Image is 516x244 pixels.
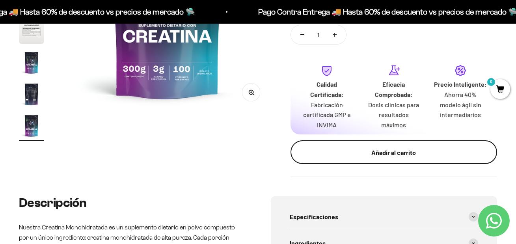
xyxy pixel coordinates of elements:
strong: Calidad Certificada: [310,80,344,98]
img: Creatina Monohidrato [19,19,44,44]
img: Creatina Monohidrato [19,113,44,138]
button: Ir al artículo 7 [19,50,44,78]
button: Reducir cantidad [291,25,314,44]
button: Ir al artículo 9 [19,113,44,141]
strong: Eficacia Comprobada: [375,80,413,98]
p: Pago Contra Entrega 🚚 Hasta 60% de descuento vs precios de mercado 🛸 [256,6,516,18]
button: Aumentar cantidad [323,25,346,44]
div: Añadir al carrito [306,147,481,158]
button: Ir al artículo 6 [19,19,44,46]
p: Ahorra 40% modelo ágil sin intermediarios [434,89,488,120]
img: Creatina Monohidrato [19,82,44,107]
span: Especificaciones [290,212,338,222]
button: Añadir al carrito [291,140,497,164]
p: Fabricación certificada GMP e INVIMA [300,100,354,130]
button: Ir al artículo 8 [19,82,44,109]
img: Creatina Monohidrato [19,50,44,75]
summary: Especificaciones [290,204,479,230]
mark: 0 [486,77,496,87]
a: 0 [490,86,510,94]
p: Dosis clínicas para resultados máximos [367,100,421,130]
h2: Descripción [19,196,246,210]
strong: Precio Inteligente: [434,80,487,88]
